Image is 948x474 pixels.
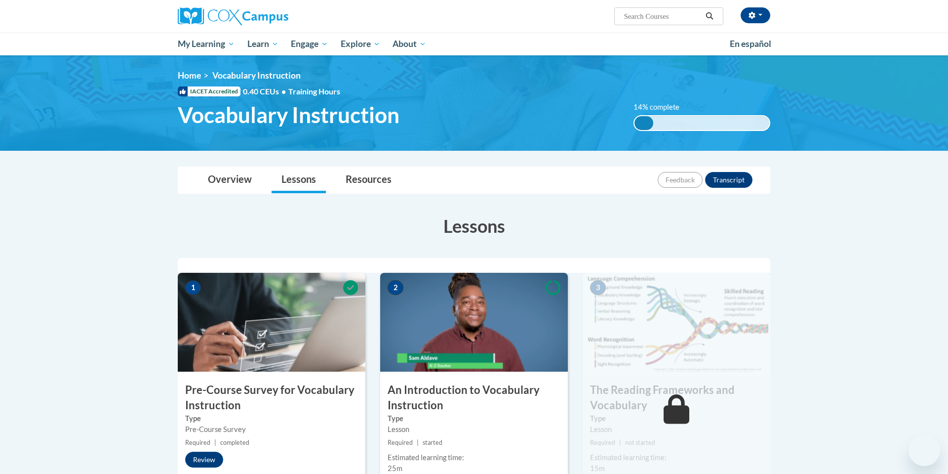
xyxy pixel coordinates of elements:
[185,424,358,435] div: Pre-Course Survey
[288,86,340,96] span: Training Hours
[247,38,278,50] span: Learn
[623,10,702,22] input: Search Courses
[284,33,334,55] a: Engage
[590,439,615,446] span: Required
[178,102,399,128] span: Vocabulary Instruction
[908,434,940,466] iframe: Button to launch messaging window
[393,38,426,50] span: About
[583,273,770,372] img: Course Image
[178,70,201,81] a: Home
[178,38,235,50] span: My Learning
[388,439,413,446] span: Required
[171,33,241,55] a: My Learning
[291,38,328,50] span: Engage
[388,413,560,424] label: Type
[590,424,763,435] div: Lesson
[336,167,401,193] a: Resources
[417,439,419,446] span: |
[178,273,365,372] img: Course Image
[583,383,770,413] h3: The Reading Frameworks and Vocabulary
[243,86,288,97] span: 0.40 CEUs
[178,7,288,25] img: Cox Campus
[241,33,285,55] a: Learn
[590,452,763,463] div: Estimated learning time:
[212,70,301,81] span: Vocabulary Instruction
[388,452,560,463] div: Estimated learning time:
[334,33,387,55] a: Explore
[185,280,201,295] span: 1
[380,273,568,372] img: Course Image
[281,86,286,96] span: •
[423,439,442,446] span: started
[730,39,771,49] span: En español
[220,439,249,446] span: completed
[633,102,690,113] label: 14% complete
[214,439,216,446] span: |
[178,7,365,25] a: Cox Campus
[723,34,778,54] a: En español
[198,167,262,193] a: Overview
[341,38,380,50] span: Explore
[380,383,568,413] h3: An Introduction to Vocabulary Instruction
[619,439,621,446] span: |
[590,413,763,424] label: Type
[702,10,717,22] button: Search
[178,86,240,96] span: IACET Accredited
[634,116,653,130] div: 14% complete
[388,424,560,435] div: Lesson
[625,439,655,446] span: not started
[388,464,402,473] span: 25m
[185,439,210,446] span: Required
[178,214,770,238] h3: Lessons
[387,33,433,55] a: About
[163,33,785,55] div: Main menu
[590,464,605,473] span: 15m
[388,280,403,295] span: 2
[705,172,752,188] button: Transcript
[185,452,223,468] button: Review
[185,413,358,424] label: Type
[658,172,703,188] button: Feedback
[590,280,606,295] span: 3
[272,167,326,193] a: Lessons
[741,7,770,23] button: Account Settings
[178,383,365,413] h3: Pre-Course Survey for Vocabulary Instruction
